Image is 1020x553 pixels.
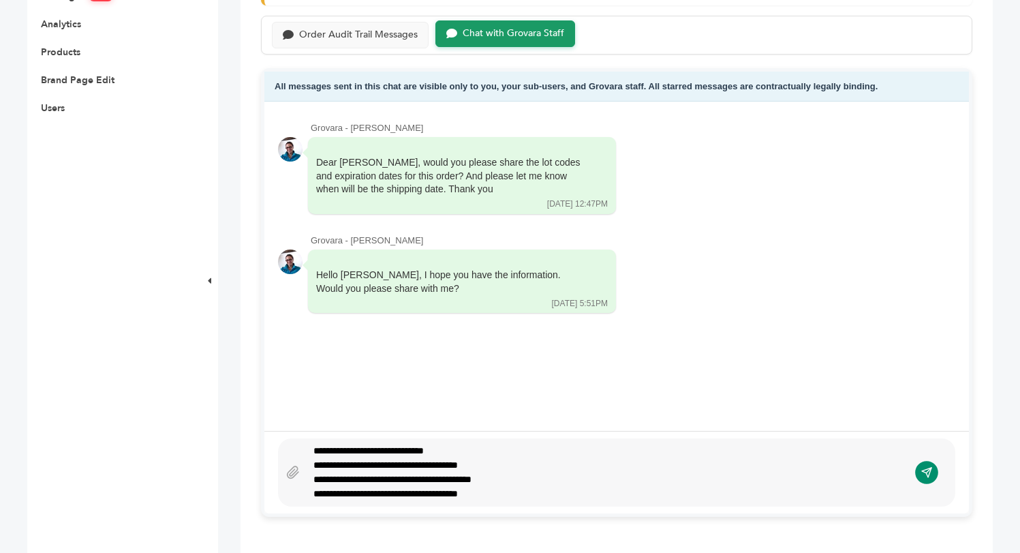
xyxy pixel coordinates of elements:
div: Grovara - [PERSON_NAME] [311,235,955,247]
div: Grovara - [PERSON_NAME] [311,122,955,134]
div: All messages sent in this chat are visible only to you, your sub-users, and Grovara staff. All st... [264,72,969,102]
div: Order Audit Trail Messages [299,29,418,41]
div: Dear [PERSON_NAME], would you please share the lot codes and expiration dates for this order? And... [316,156,589,196]
div: [DATE] 12:47PM [547,198,608,210]
a: Users [41,102,65,115]
div: [DATE] 5:51PM [552,298,608,310]
div: Chat with Grovara Staff [463,28,564,40]
a: Analytics [41,18,81,31]
div: Hello [PERSON_NAME], I hope you have the information. Would you please share with me? [316,269,589,295]
a: Products [41,46,80,59]
a: Brand Page Edit [41,74,114,87]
